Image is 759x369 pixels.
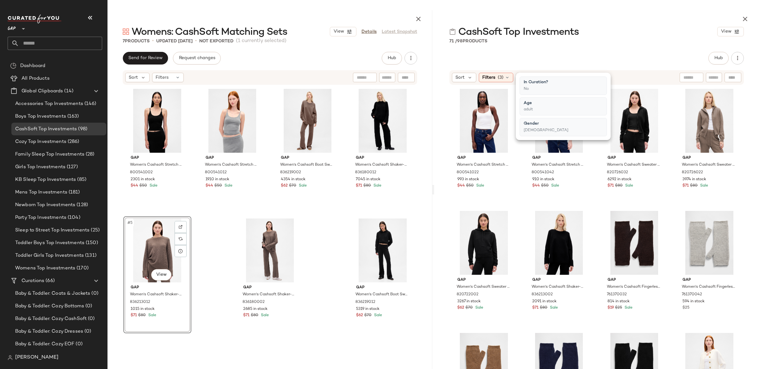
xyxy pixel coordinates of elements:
[356,285,410,291] span: Gap
[130,162,183,168] span: Women's Cashsoft Stretch Crop Tank Top by Gap Black Size M
[15,126,77,133] span: CashSoft Top Investments
[139,183,147,189] span: $50
[276,89,339,153] img: cn59937161.jpg
[714,56,723,61] span: Hub
[15,265,75,272] span: Womens Top Investments
[356,313,363,318] span: $62
[607,170,628,175] span: 820726032
[280,162,334,168] span: Women's Cashsoft Boot Sweater Pants by Gap Toasted Almond Brown Size XS
[382,52,402,65] button: Hub
[10,63,16,69] img: svg%3e
[83,100,96,108] span: (146)
[356,183,362,189] span: $71
[457,177,479,182] span: 993 in stock
[452,211,516,275] img: cn59847707.jpg
[549,306,558,310] span: Sale
[682,299,705,304] span: 594 in stock
[457,292,478,298] span: 820722002
[8,355,13,360] img: svg%3e
[607,284,660,290] span: Women's Cashsoft Fingerless Mittens by Gap [PERSON_NAME] Size XS
[449,38,487,45] div: Products
[387,56,396,61] span: Hub
[449,39,457,44] span: 71 /
[205,170,227,175] span: 800541012
[449,28,456,35] img: svg%3e
[532,305,539,311] span: $71
[243,299,265,305] span: 836180002
[457,39,463,44] span: 98
[15,315,87,323] span: Baby & Toddler: Cozy CashSoft
[131,177,155,182] span: 2301 in stock
[608,177,632,182] span: 6292 in stock
[243,306,268,312] span: 2685 in stock
[130,299,150,305] span: 836213012
[205,162,258,168] span: Women's Cashsoft Stretch Crop Tank Top by Gap [PERSON_NAME] Size XS
[457,170,479,175] span: 800541022
[682,162,735,168] span: Women's Cashsoft Sweater Zip Hoodie by Gap Toasted Almond Brown Size XS
[532,155,586,161] span: Gap
[22,88,63,95] span: Global Clipboards
[608,299,630,304] span: 814 in stock
[524,121,568,127] div: Gender
[355,170,376,175] span: 836180012
[355,299,375,305] span: 836219012
[607,292,627,298] span: 761370032
[8,22,16,33] span: GAP
[206,155,259,161] span: Gap
[607,162,660,168] span: Women's Cashsoft Sweater Zip Hoodie by Gap Black Size S
[524,100,533,107] div: Age
[126,218,189,282] img: cn59807729.jpg
[608,155,661,161] span: Gap
[126,89,189,153] img: cn60144235.jpg
[76,176,86,183] span: (85)
[15,227,89,234] span: Sleep to Street Top Investments
[466,305,473,311] span: $70
[87,315,95,323] span: (0)
[452,89,516,153] img: cn60197339.jpg
[457,305,464,311] span: $62
[298,184,307,188] span: Sale
[243,285,297,291] span: Gap
[66,138,79,145] span: (286)
[457,162,510,168] span: Women's Cashsoft Stretch Crop Tank Top by Gap Ivory Beige Frost Tall Size S
[15,252,84,259] span: Toddler Girls Top Investments
[682,277,736,283] span: Gap
[708,52,729,65] button: Hub
[524,128,568,133] div: [DEMOGRAPHIC_DATA]
[15,100,83,108] span: Accessories Top Investments
[608,305,614,311] span: $19
[682,292,702,298] span: 761370042
[363,183,371,189] span: $80
[44,277,55,285] span: (66)
[550,184,559,188] span: Sale
[721,29,731,34] span: View
[356,306,379,312] span: 5319 in stock
[532,292,553,298] span: 836213002
[289,183,296,189] span: $70
[123,39,125,44] span: 7
[532,170,554,175] span: 800541042
[351,218,415,282] img: cn59818503.jpg
[22,277,44,285] span: Curations
[67,189,80,196] span: (181)
[333,29,344,34] span: View
[84,303,92,310] span: (0)
[131,183,138,189] span: $44
[372,184,381,188] span: Sale
[457,183,465,189] span: $44
[15,189,67,196] span: Mens Top Investments
[63,88,73,95] span: (14)
[532,277,586,283] span: Gap
[532,177,554,182] span: 910 in stock
[602,211,666,275] img: cn59936289.jpg
[532,162,585,168] span: Women's Cashsoft Stretch Crop Tank Top by Gap Wind Blue Size XS
[524,107,533,113] div: adult
[15,113,66,120] span: Boys Top Investments
[223,184,232,188] span: Sale
[624,184,633,188] span: Sale
[84,239,98,247] span: (150)
[541,183,549,189] span: $50
[206,177,229,182] span: 1910 in stock
[15,290,90,297] span: Baby & Toddler: Coats & Jackets
[699,184,708,188] span: Sale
